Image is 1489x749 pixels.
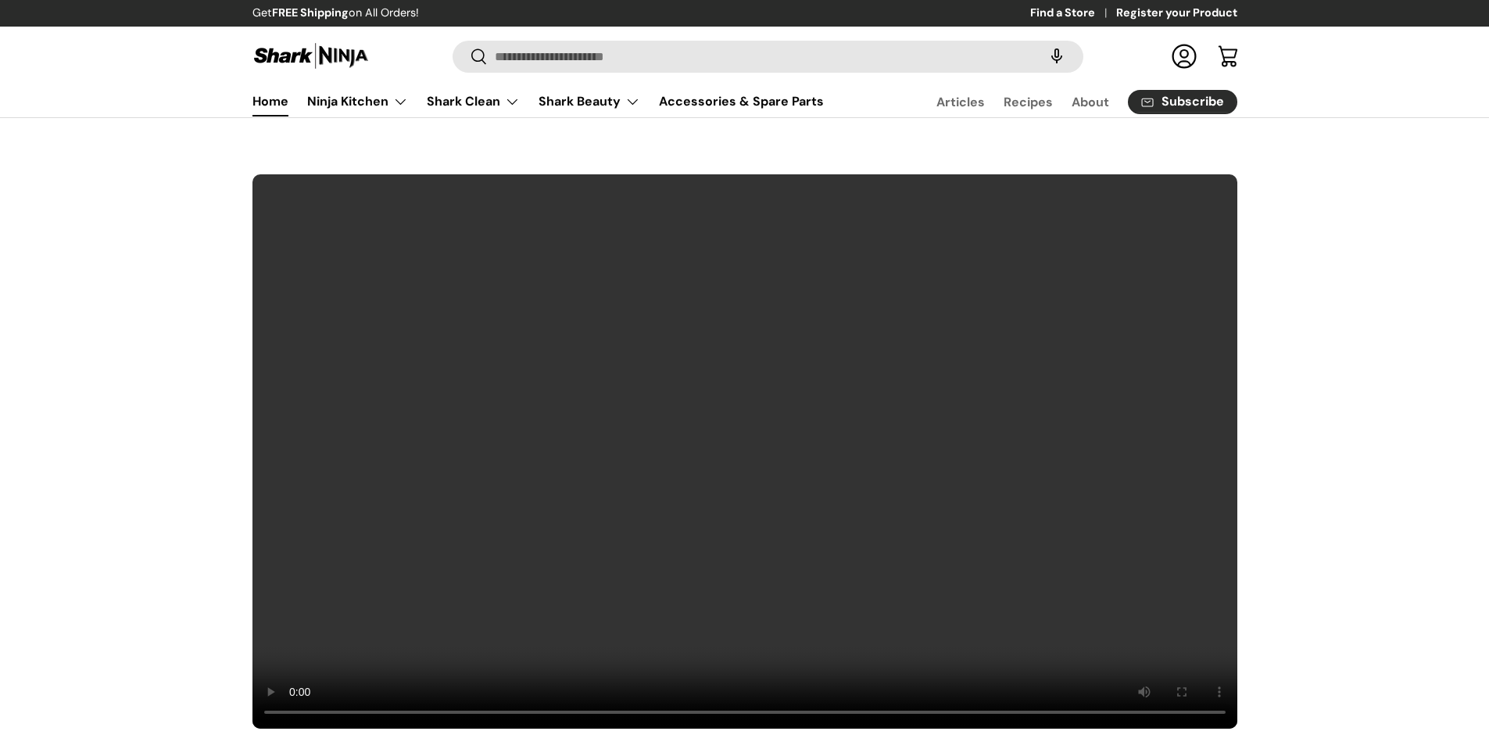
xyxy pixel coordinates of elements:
[1004,87,1053,117] a: Recipes
[1032,39,1082,73] speech-search-button: Search by voice
[936,87,985,117] a: Articles
[307,86,408,117] a: Ninja Kitchen
[659,86,824,116] a: Accessories & Spare Parts
[252,5,419,22] p: Get on All Orders!
[1161,95,1224,108] span: Subscribe
[272,5,349,20] strong: FREE Shipping
[539,86,640,117] a: Shark Beauty
[1030,5,1116,22] a: Find a Store
[1128,90,1237,114] a: Subscribe
[899,86,1237,117] nav: Secondary
[529,86,650,117] summary: Shark Beauty
[417,86,529,117] summary: Shark Clean
[1072,87,1109,117] a: About
[427,86,520,117] a: Shark Clean
[252,41,370,71] img: Shark Ninja Philippines
[1116,5,1237,22] a: Register your Product
[252,86,824,117] nav: Primary
[252,86,288,116] a: Home
[298,86,417,117] summary: Ninja Kitchen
